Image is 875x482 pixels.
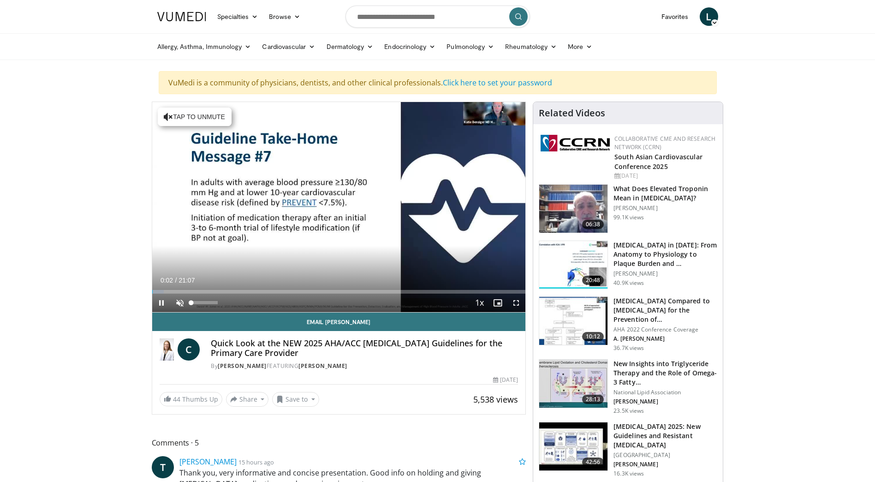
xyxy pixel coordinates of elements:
[212,7,264,26] a: Specialties
[152,37,257,56] a: Allergy, Asthma, Immunology
[238,458,274,466] small: 15 hours ago
[263,7,306,26] a: Browse
[443,78,552,88] a: Click here to set your password
[614,172,715,180] div: [DATE]
[441,37,500,56] a: Pulmonology
[152,102,526,313] video-js: Video Player
[539,185,607,233] img: 98daf78a-1d22-4ebe-927e-10afe95ffd94.150x105_q85_crop-smart_upscale.jpg
[539,296,717,352] a: 10:12 [MEDICAL_DATA] Compared to [MEDICAL_DATA] for the Prevention of… AHA 2022 Conference Covera...
[470,294,488,312] button: Playback Rate
[582,458,604,467] span: 42:56
[613,335,717,343] p: A. [PERSON_NAME]
[539,360,607,408] img: 45ea033d-f728-4586-a1ce-38957b05c09e.150x105_q85_crop-smart_upscale.jpg
[539,241,717,289] a: 20:48 [MEDICAL_DATA] in [DATE]: From Anatomy to Physiology to Plaque Burden and … [PERSON_NAME] 4...
[379,37,441,56] a: Endocrinology
[211,338,518,358] h4: Quick Look at the NEW 2025 AHA/ACC [MEDICAL_DATA] Guidelines for the Primary Care Provider
[613,214,644,221] p: 99.1K views
[613,398,717,405] p: [PERSON_NAME]
[161,277,173,284] span: 0:02
[298,362,347,370] a: [PERSON_NAME]
[256,37,321,56] a: Cardiovascular
[272,392,319,407] button: Save to
[614,152,702,171] a: South Asian Cardiovascular Conference 2025
[175,277,177,284] span: /
[158,108,232,126] button: Tap to unmute
[613,344,644,352] p: 36.7K views
[539,241,607,289] img: 823da73b-7a00-425d-bb7f-45c8b03b10c3.150x105_q85_crop-smart_upscale.jpg
[613,461,717,468] p: [PERSON_NAME]
[345,6,530,28] input: Search topics, interventions
[160,392,222,406] a: 44 Thumbs Up
[191,301,218,304] div: Volume Level
[160,338,174,361] img: Dr. Catherine P. Benziger
[539,422,717,477] a: 42:56 [MEDICAL_DATA] 2025: New Guidelines and Resistant [MEDICAL_DATA] [GEOGRAPHIC_DATA] [PERSON_...
[507,294,525,312] button: Fullscreen
[613,470,644,477] p: 16.3K views
[613,279,644,287] p: 40.9K views
[582,395,604,404] span: 28:13
[152,294,171,312] button: Pause
[562,37,598,56] a: More
[152,456,174,478] a: T
[613,184,717,203] h3: What Does Elevated Troponin Mean in [MEDICAL_DATA]?
[178,338,200,361] a: C
[493,376,518,384] div: [DATE]
[613,389,717,396] p: National Lipid Association
[613,241,717,268] h3: [MEDICAL_DATA] in [DATE]: From Anatomy to Physiology to Plaque Burden and …
[613,205,717,212] p: [PERSON_NAME]
[582,220,604,229] span: 06:38
[473,394,518,405] span: 5,538 views
[179,277,195,284] span: 21:07
[539,297,607,345] img: 7c0f9b53-1609-4588-8498-7cac8464d722.150x105_q85_crop-smart_upscale.jpg
[157,12,206,21] img: VuMedi Logo
[700,7,718,26] a: L
[500,37,562,56] a: Rheumatology
[613,422,717,450] h3: [MEDICAL_DATA] 2025: New Guidelines and Resistant [MEDICAL_DATA]
[613,452,717,459] p: [GEOGRAPHIC_DATA]
[582,332,604,341] span: 10:12
[152,290,526,294] div: Progress Bar
[152,313,526,331] a: Email [PERSON_NAME]
[613,326,717,333] p: AHA 2022 Conference Coverage
[613,359,717,387] h3: New Insights into Triglyceride Therapy and the Role of Omega-3 Fatty…
[152,437,526,449] span: Comments 5
[539,422,607,470] img: 280bcb39-0f4e-42eb-9c44-b41b9262a277.150x105_q85_crop-smart_upscale.jpg
[656,7,694,26] a: Favorites
[159,71,717,94] div: VuMedi is a community of physicians, dentists, and other clinical professionals.
[613,270,717,277] p: [PERSON_NAME]
[582,276,604,285] span: 20:48
[614,135,715,151] a: Collaborative CME and Research Network (CCRN)
[321,37,379,56] a: Dermatology
[179,457,237,467] a: [PERSON_NAME]
[211,362,518,370] div: By FEATURING
[613,296,717,324] h3: [MEDICAL_DATA] Compared to [MEDICAL_DATA] for the Prevention of…
[613,407,644,415] p: 23.5K views
[541,135,610,151] img: a04ee3ba-8487-4636-b0fb-5e8d268f3737.png.150x105_q85_autocrop_double_scale_upscale_version-0.2.png
[539,108,605,119] h4: Related Videos
[173,395,180,404] span: 44
[539,184,717,233] a: 06:38 What Does Elevated Troponin Mean in [MEDICAL_DATA]? [PERSON_NAME] 99.1K views
[218,362,267,370] a: [PERSON_NAME]
[171,294,189,312] button: Unmute
[539,359,717,415] a: 28:13 New Insights into Triglyceride Therapy and the Role of Omega-3 Fatty… National Lipid Associ...
[488,294,507,312] button: Enable picture-in-picture mode
[226,392,269,407] button: Share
